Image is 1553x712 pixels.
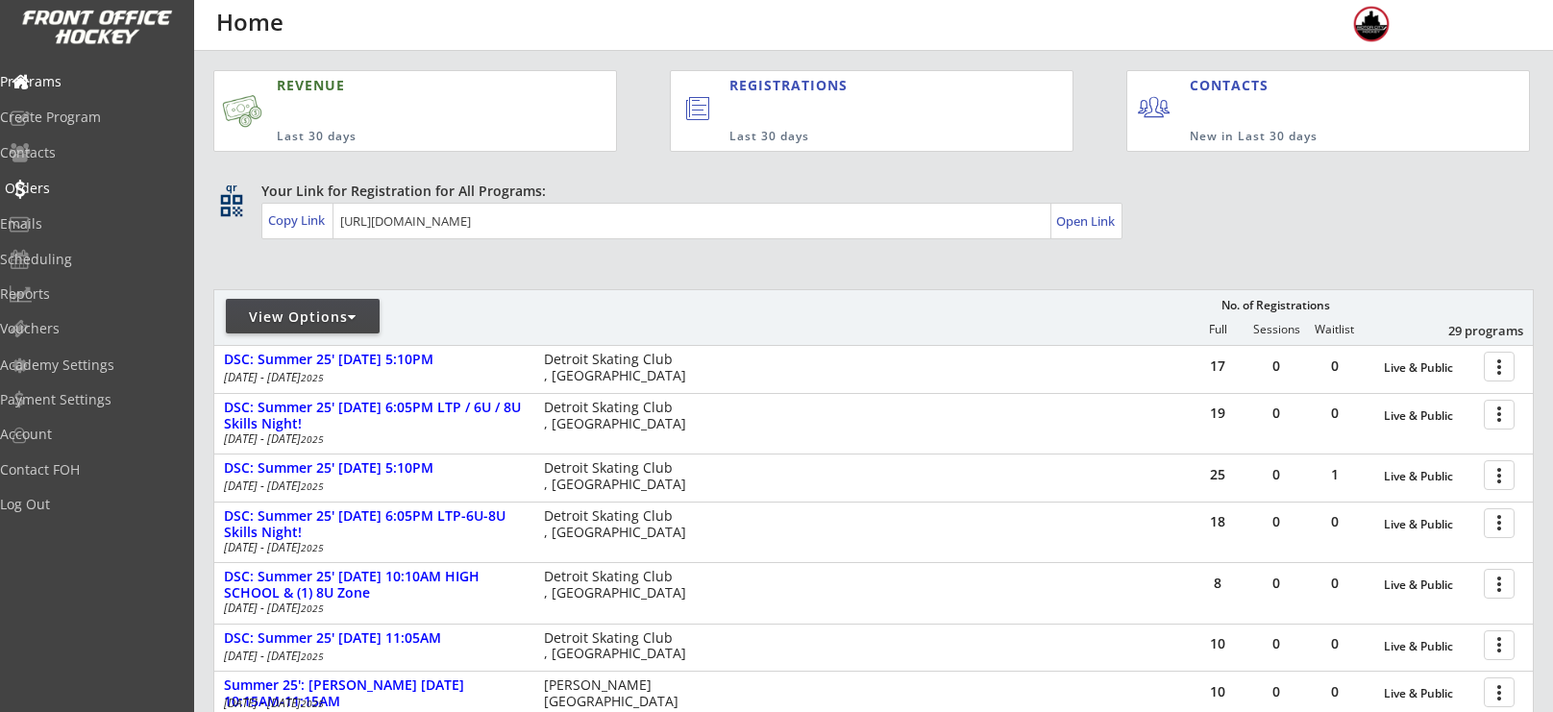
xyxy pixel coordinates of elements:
[544,569,695,602] div: Detroit Skating Club , [GEOGRAPHIC_DATA]
[544,630,695,663] div: Detroit Skating Club , [GEOGRAPHIC_DATA]
[1190,76,1277,95] div: CONTACTS
[1484,630,1515,660] button: more_vert
[1484,460,1515,490] button: more_vert
[301,697,324,710] em: 2025
[217,191,246,220] button: qr_code
[1306,468,1364,481] div: 1
[1189,515,1246,528] div: 18
[729,129,994,145] div: Last 30 days
[261,182,1474,201] div: Your Link for Registration for All Programs:
[224,569,524,602] div: DSC: Summer 25' [DATE] 10:10AM HIGH SCHOOL & (1) 8U Zone
[1056,208,1117,234] a: Open Link
[1484,677,1515,707] button: more_vert
[1247,637,1305,651] div: 0
[1306,685,1364,699] div: 0
[5,182,178,195] div: Orders
[1247,468,1305,481] div: 0
[1190,129,1440,145] div: New in Last 30 days
[277,129,523,145] div: Last 30 days
[1484,569,1515,599] button: more_vert
[224,352,524,368] div: DSC: Summer 25' [DATE] 5:10PM
[1189,685,1246,699] div: 10
[544,460,695,493] div: Detroit Skating Club , [GEOGRAPHIC_DATA]
[301,541,324,554] em: 2025
[224,630,524,647] div: DSC: Summer 25' [DATE] 11:05AM
[1384,518,1474,531] div: Live & Public
[224,400,524,432] div: DSC: Summer 25' [DATE] 6:05PM LTP / 6U / 8U Skills Night!
[224,480,518,492] div: [DATE] - [DATE]
[1306,359,1364,373] div: 0
[1247,406,1305,420] div: 0
[1247,685,1305,699] div: 0
[224,372,518,383] div: [DATE] - [DATE]
[301,650,324,663] em: 2025
[1247,577,1305,590] div: 0
[1305,323,1363,336] div: Waitlist
[224,698,518,709] div: [DATE] - [DATE]
[224,542,518,553] div: [DATE] - [DATE]
[1189,406,1246,420] div: 19
[1189,359,1246,373] div: 17
[1384,470,1474,483] div: Live & Public
[268,211,329,229] div: Copy Link
[1189,637,1246,651] div: 10
[1247,323,1305,336] div: Sessions
[1306,637,1364,651] div: 0
[1056,213,1117,230] div: Open Link
[1384,640,1474,653] div: Live & Public
[1306,406,1364,420] div: 0
[219,182,242,194] div: qr
[1484,508,1515,538] button: more_vert
[224,460,524,477] div: DSC: Summer 25' [DATE] 5:10PM
[1384,361,1474,375] div: Live & Public
[1384,687,1474,700] div: Live & Public
[1306,515,1364,528] div: 0
[301,432,324,446] em: 2025
[226,307,380,327] div: View Options
[1247,359,1305,373] div: 0
[301,602,324,615] em: 2025
[1216,299,1335,312] div: No. of Registrations
[224,508,524,541] div: DSC: Summer 25' [DATE] 6:05PM LTP-6U-8U Skills Night!
[544,400,695,432] div: Detroit Skating Club , [GEOGRAPHIC_DATA]
[1189,468,1246,481] div: 25
[1306,577,1364,590] div: 0
[301,479,324,493] em: 2025
[1384,578,1474,592] div: Live & Public
[1423,322,1523,339] div: 29 programs
[544,352,695,384] div: Detroit Skating Club , [GEOGRAPHIC_DATA]
[224,433,518,445] div: [DATE] - [DATE]
[1247,515,1305,528] div: 0
[544,508,695,541] div: Detroit Skating Club , [GEOGRAPHIC_DATA]
[224,602,518,614] div: [DATE] - [DATE]
[277,76,523,95] div: REVENUE
[224,651,518,662] div: [DATE] - [DATE]
[1189,323,1246,336] div: Full
[729,76,984,95] div: REGISTRATIONS
[1484,352,1515,381] button: more_vert
[1484,400,1515,430] button: more_vert
[301,371,324,384] em: 2025
[1384,409,1474,423] div: Live & Public
[1189,577,1246,590] div: 8
[224,677,524,710] div: Summer 25': [PERSON_NAME] [DATE] 10:15AM-11:15AM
